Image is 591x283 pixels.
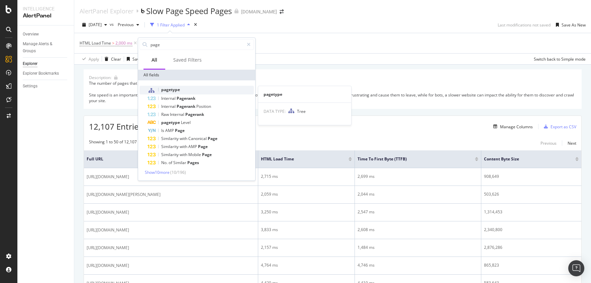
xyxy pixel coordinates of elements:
span: Page [202,152,212,157]
div: Overview [23,31,39,38]
div: pagetype [258,91,351,97]
span: Tree [297,109,306,114]
span: Internal [161,103,177,109]
a: AlertPanel Explorer [80,7,133,15]
span: with [180,136,188,141]
div: Last modifications not saved [498,22,551,28]
span: Level [181,120,191,125]
div: Next [568,140,576,146]
span: 2,000 ms [115,39,132,48]
div: Showing 1 to 50 of 12,107 entries [89,139,151,147]
div: The number of pages that take longer than 2 seconds to load has increased. Site speed is an impor... [89,80,576,103]
span: [URL][DOMAIN_NAME] [87,244,129,251]
span: Is [161,128,165,133]
button: Clear [102,54,121,64]
button: Apply [80,54,99,64]
div: Export as CSV [551,124,576,130]
span: AMP [165,128,175,133]
span: Full URL [87,156,242,162]
span: Time To First Byte (TTFB) [358,156,465,162]
span: Canonical [188,136,208,141]
span: Previous [115,22,134,27]
span: 12,107 Entries found [89,121,167,132]
button: 1 Filter Applied [147,19,193,30]
span: [URL][DOMAIN_NAME] [87,209,129,216]
div: 2,715 ms [261,173,352,180]
div: 865,823 [484,262,579,268]
div: 4,746 ms [358,262,478,268]
button: Previous [115,19,142,30]
span: HTML Load Time [80,40,111,46]
button: Save As New [553,19,586,30]
span: Pagerank [177,95,195,101]
span: Mobile [188,152,202,157]
div: Open Intercom Messenger [568,260,584,276]
button: Next [568,139,576,147]
div: 2,608 ms [358,227,478,233]
span: Pagerank [185,112,204,117]
span: Content Byte Size [484,156,565,162]
div: 2,876,286 [484,244,579,251]
input: Search by field name [150,40,244,50]
span: Similarity [161,152,180,157]
button: Save [124,54,141,64]
div: Manage Columns [500,124,533,130]
span: Similar [173,160,187,165]
button: Switch back to Simple mode [531,54,586,64]
div: 2,547 ms [358,209,478,215]
div: Description: [89,75,111,80]
span: [URL][DOMAIN_NAME] [87,227,129,233]
span: Pagerank [177,103,196,109]
span: DATA TYPE: [264,109,286,114]
div: 2,340,800 [484,227,579,233]
div: 908,649 [484,173,579,180]
span: pagetype [161,120,181,125]
span: HTML Load Time [261,156,338,162]
button: Manage Columns [491,123,533,131]
div: 2,044 ms [358,191,478,197]
span: [URL][DOMAIN_NAME] [87,173,129,180]
div: times [193,21,198,28]
div: 3,250 ms [261,209,352,215]
div: Intelligence [23,5,69,12]
span: Raw [161,112,170,117]
span: of [169,160,173,165]
div: 2,699 ms [358,173,478,180]
div: Manage Alerts & Groups [23,41,63,55]
span: with [180,152,188,157]
div: Slow Page Speed Pages [146,5,232,17]
span: Similarity [161,136,180,141]
div: [DOMAIN_NAME] [241,8,277,15]
div: Switch back to Simple mode [534,56,586,62]
a: Explorer [23,60,69,67]
span: AMP [188,144,198,149]
span: > [112,40,114,46]
div: Settings [23,83,37,90]
span: pagetype [161,87,180,92]
div: AlertPanel [23,12,69,20]
button: Previous [540,139,557,147]
div: 1,314,453 [484,209,579,215]
div: Previous [540,140,557,146]
a: Manage Alerts & Groups [23,41,69,55]
div: Saved Filters [173,57,202,63]
span: vs [110,21,115,27]
span: with [180,144,188,149]
button: Export as CSV [541,121,576,132]
button: [DATE] [80,19,110,30]
div: Apply [89,56,99,62]
span: 2025 Sep. 26th [89,22,102,27]
div: All [152,57,157,63]
span: Pages [187,160,199,165]
div: 1 Filter Applied [157,22,185,28]
div: 2,157 ms [261,244,352,251]
div: Save As New [562,22,586,28]
div: 1,484 ms [358,244,478,251]
div: Explorer [23,60,37,67]
span: Similarity [161,144,180,149]
div: 3,833 ms [261,227,352,233]
span: Page [208,136,217,141]
div: All fields [138,70,255,80]
span: Page [198,144,208,149]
